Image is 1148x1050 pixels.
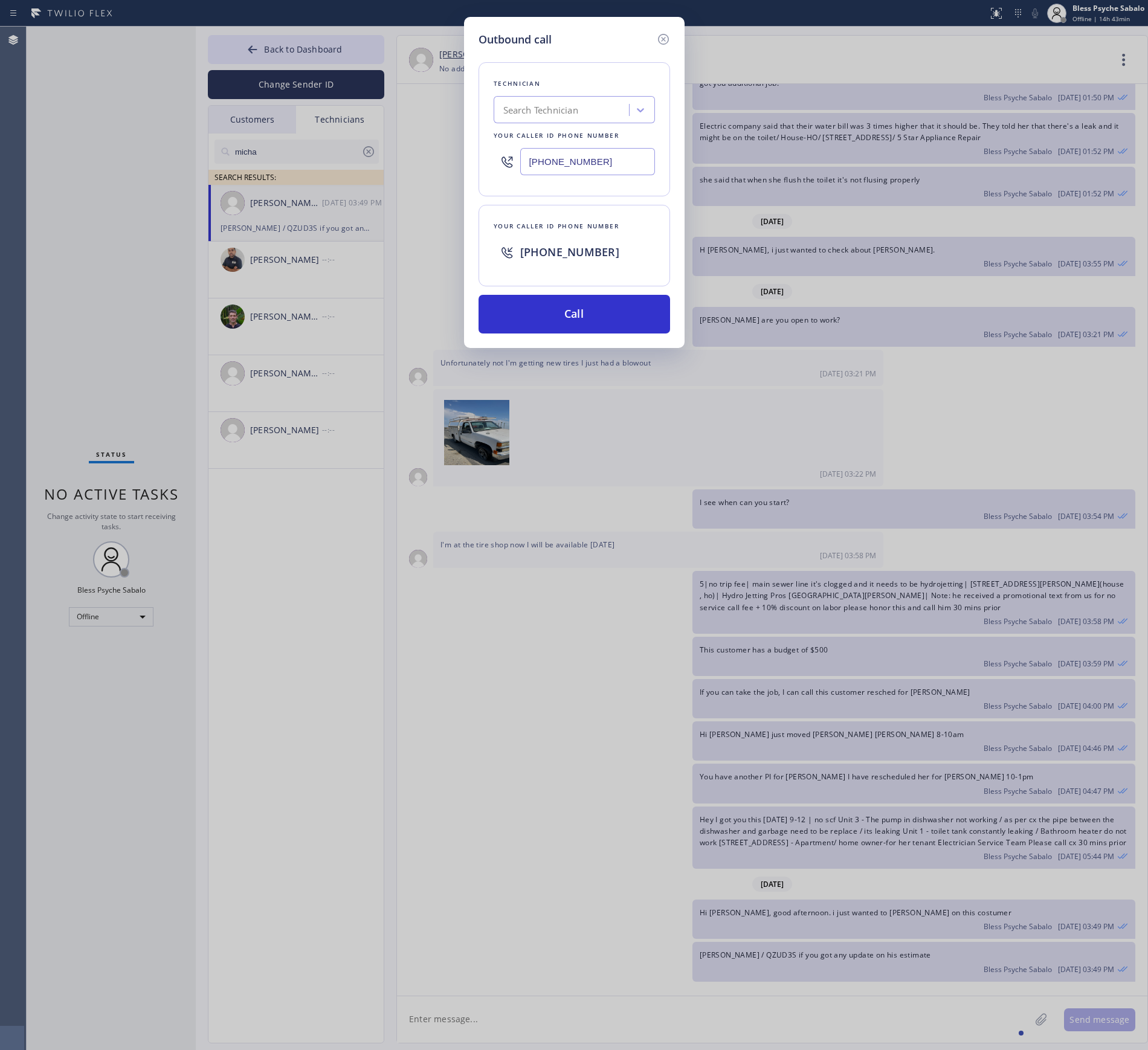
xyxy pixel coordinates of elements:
[494,129,655,142] div: Your caller id phone number
[520,148,655,175] input: (123) 456-7890
[494,220,655,233] div: Your caller id phone number
[479,31,552,48] h5: Outbound call
[494,77,655,90] div: Technician
[479,295,670,333] button: Call
[520,245,619,259] span: [PHONE_NUMBER]
[503,103,578,117] div: Search Technician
